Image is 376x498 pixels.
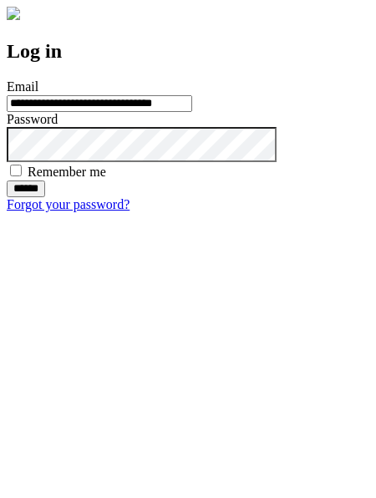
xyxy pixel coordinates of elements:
[7,40,369,63] h2: Log in
[7,112,58,126] label: Password
[7,7,20,20] img: logo-4e3dc11c47720685a147b03b5a06dd966a58ff35d612b21f08c02c0306f2b779.png
[28,165,106,179] label: Remember me
[7,197,130,211] a: Forgot your password?
[7,79,38,94] label: Email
